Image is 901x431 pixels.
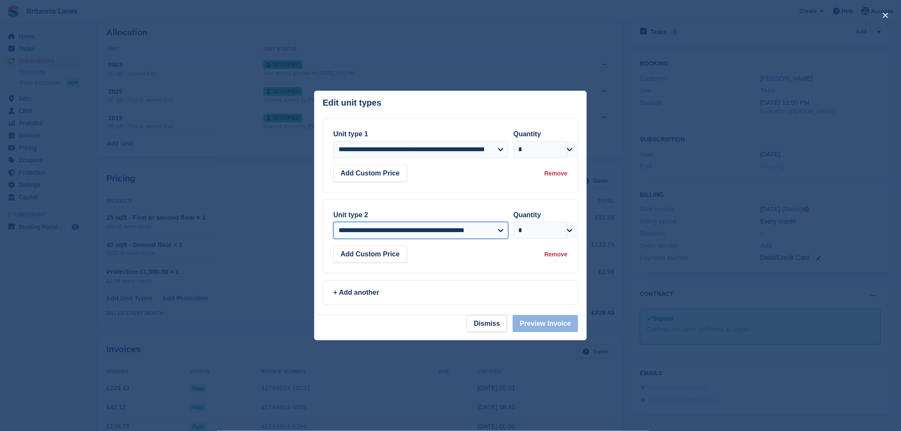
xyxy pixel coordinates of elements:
label: Unit type 1 [333,130,368,138]
a: + Add another [323,280,578,305]
label: Quantity [514,211,541,218]
button: Add Custom Price [333,246,407,263]
div: + Add another [333,287,568,298]
button: Dismiss [467,315,507,332]
button: Preview Invoice [513,315,578,332]
div: Remove [545,250,568,259]
label: Unit type 2 [333,211,368,218]
div: Remove [545,169,568,178]
label: Quantity [514,130,541,138]
button: Add Custom Price [333,165,407,182]
button: close [879,9,892,22]
p: Edit unit types [323,98,382,108]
